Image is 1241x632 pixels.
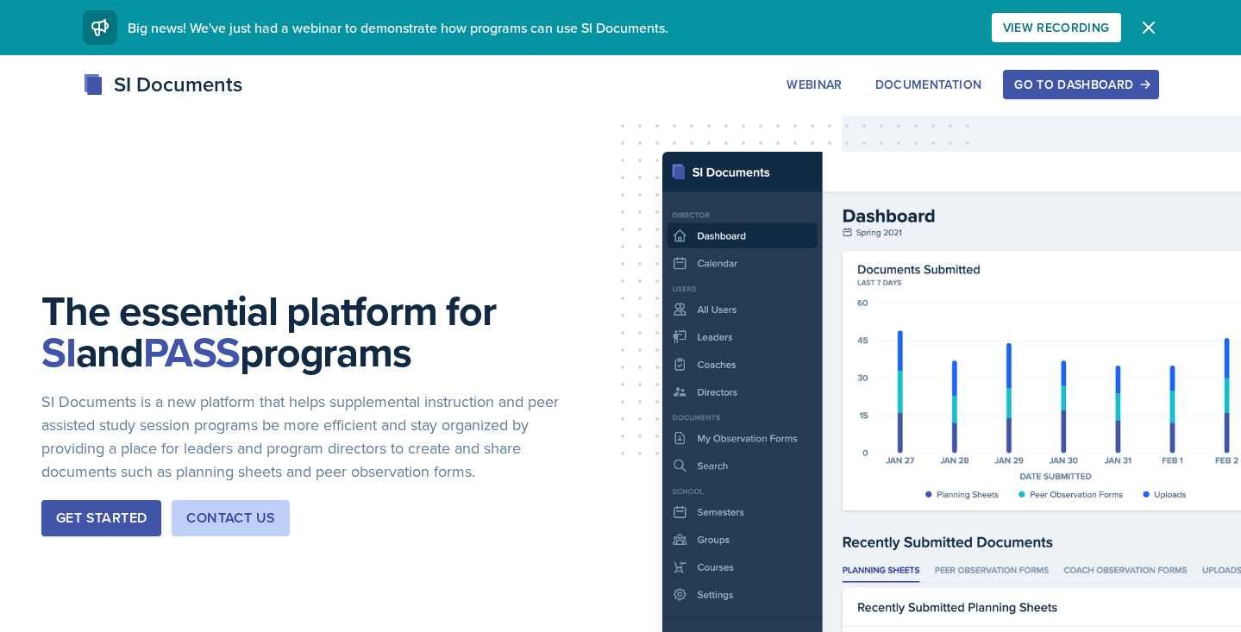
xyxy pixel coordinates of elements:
[56,508,147,529] div: Get Started
[864,70,993,99] button: Documentation
[1014,78,1147,91] div: Go to Dashboard
[83,69,242,100] div: SI Documents
[787,78,842,91] div: Webinar
[992,13,1121,42] button: View Recording
[186,508,275,529] div: Contact Us
[1003,70,1158,99] button: Go to Dashboard
[128,18,668,37] span: Big news! We've just had a webinar to demonstrate how programs can use SI Documents.
[775,70,853,99] button: Webinar
[41,500,161,536] button: Get Started
[1003,21,1110,34] div: View Recording
[875,78,982,91] div: Documentation
[172,500,290,536] button: Contact Us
